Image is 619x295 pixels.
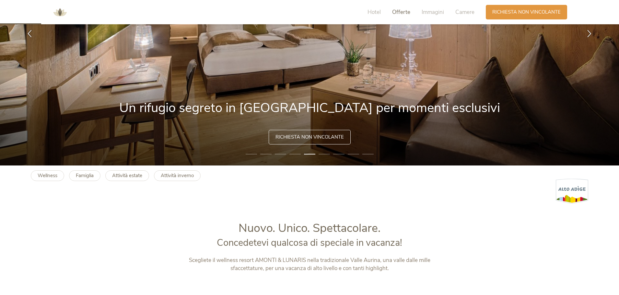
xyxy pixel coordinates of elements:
[105,170,149,181] a: Attività estate
[275,134,344,141] span: Richiesta non vincolante
[422,8,444,16] span: Immagini
[38,172,57,179] b: Wellness
[455,8,474,16] span: Camere
[217,236,402,249] span: Concedetevi qualcosa di speciale in vacanza!
[50,10,70,14] a: AMONTI & LUNARIS Wellnessresort
[174,256,445,273] p: Scegliete il wellness resort AMONTI & LUNARIS nella tradizionale Valle Aurina, una valle dalle mi...
[50,3,70,22] img: AMONTI & LUNARIS Wellnessresort
[161,172,194,179] b: Attività inverno
[556,178,588,204] img: Alto Adige
[31,170,64,181] a: Wellness
[239,220,380,236] span: Nuovo. Unico. Spettacolare.
[69,170,100,181] a: Famiglia
[112,172,142,179] b: Attività estate
[492,9,561,16] span: Richiesta non vincolante
[76,172,94,179] b: Famiglia
[368,8,381,16] span: Hotel
[154,170,201,181] a: Attività inverno
[392,8,410,16] span: Offerte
